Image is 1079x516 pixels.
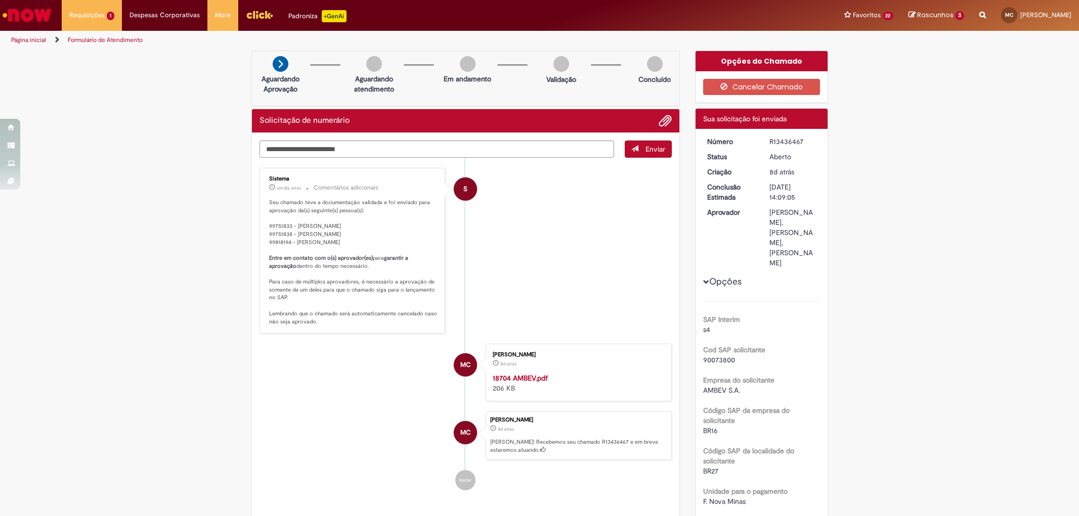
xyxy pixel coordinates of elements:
span: More [215,10,231,20]
a: Formulário de Atendimento [68,36,143,44]
a: 18704 AMBEV.pdf [493,373,548,383]
button: Cancelar Chamado [703,79,820,95]
ul: Trilhas de página [8,31,712,50]
span: Despesas Corporativas [130,10,200,20]
p: Concluído [638,74,671,84]
span: 1 [107,12,114,20]
span: Favoritos [853,10,881,20]
time: 21/08/2025 14:09:01 [498,426,514,432]
div: [PERSON_NAME] [490,417,666,423]
div: Opções do Chamado [696,51,828,71]
textarea: Digite sua mensagem aqui... [260,140,615,158]
b: Cod SAP solicitante [703,345,765,354]
img: img-circle-grey.png [366,56,382,72]
p: Em andamento [444,74,491,84]
div: [PERSON_NAME], [PERSON_NAME], [PERSON_NAME] [769,207,816,268]
div: Sistema [269,176,438,182]
p: Aguardando atendimento [350,74,399,94]
small: Comentários adicionais [314,183,378,192]
b: Unidade para o pagamento [703,487,788,496]
div: 21/08/2025 14:09:01 [769,167,816,177]
div: [DATE] 14:09:05 [769,182,816,202]
span: 8d atrás [769,167,794,176]
dt: Status [700,152,762,162]
span: Enviar [645,145,665,154]
div: Aberto [769,152,816,162]
b: Código SAP da empresa do solicitante [703,406,790,425]
img: ServiceNow [1,5,53,25]
span: 90073800 [703,355,735,364]
p: Aguardando Aprovação [256,74,305,94]
button: Enviar [625,140,672,158]
p: Validação [546,74,576,84]
img: click_logo_yellow_360x200.png [246,7,273,22]
span: Requisições [69,10,105,20]
div: System [454,177,477,201]
span: Rascunhos [917,10,954,20]
dt: Aprovador [700,207,762,217]
span: [PERSON_NAME] [1020,11,1071,19]
span: F. Nova Minas [703,497,746,506]
b: SAP Interim [703,315,740,324]
span: S [463,177,467,201]
span: s4 [703,325,710,334]
img: img-circle-grey.png [553,56,569,72]
span: 8d atrás [500,361,516,367]
li: Michel Plattine Nepomuceno Carvalho [260,411,672,460]
dt: Número [700,136,762,147]
dt: Criação [700,167,762,177]
div: [PERSON_NAME] [493,352,661,358]
span: 8d atrás [498,426,514,432]
span: BR16 [703,426,718,435]
img: arrow-next.png [273,56,288,72]
div: Padroniza [288,10,347,22]
a: Página inicial [11,36,46,44]
span: MC [1005,12,1013,18]
p: Seu chamado teve a documentação validada e foi enviado para aprovação da(s) seguinte(s) pessoa(s)... [269,199,438,325]
b: Empresa do solicitante [703,376,774,385]
span: AMBEV S.A. [703,386,740,395]
div: Michel Plattine Nepomuceno Carvalho [454,421,477,444]
span: 3 [955,11,964,20]
img: img-circle-grey.png [647,56,663,72]
b: Entre em contato com o(s) aprovador(es) [269,254,373,262]
span: MC [460,353,471,377]
div: Michel Plattine Nepomuceno Carvalho [454,353,477,377]
span: MC [460,420,471,445]
div: R13436467 [769,136,816,147]
dt: Conclusão Estimada [700,182,762,202]
b: Código SAP da localidade do solicitante [703,446,794,465]
p: +GenAi [322,10,347,22]
h2: Solicitação de numerário Histórico de tíquete [260,116,350,125]
time: 21/08/2025 14:09:01 [769,167,794,176]
p: [PERSON_NAME]! Recebemos seu chamado R13436467 e em breve estaremos atuando. [490,438,666,454]
ul: Histórico de tíquete [260,158,672,500]
button: Adicionar anexos [659,114,672,127]
span: 22 [883,12,894,20]
time: 28/08/2025 08:57:44 [277,185,301,191]
b: garantir a aprovação [269,254,410,270]
span: Sua solicitação foi enviada [703,114,787,123]
div: 206 KB [493,373,661,393]
span: BR27 [703,466,718,476]
time: 21/08/2025 14:08:51 [500,361,516,367]
span: um dia atrás [277,185,301,191]
a: Rascunhos [909,11,964,20]
img: img-circle-grey.png [460,56,476,72]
